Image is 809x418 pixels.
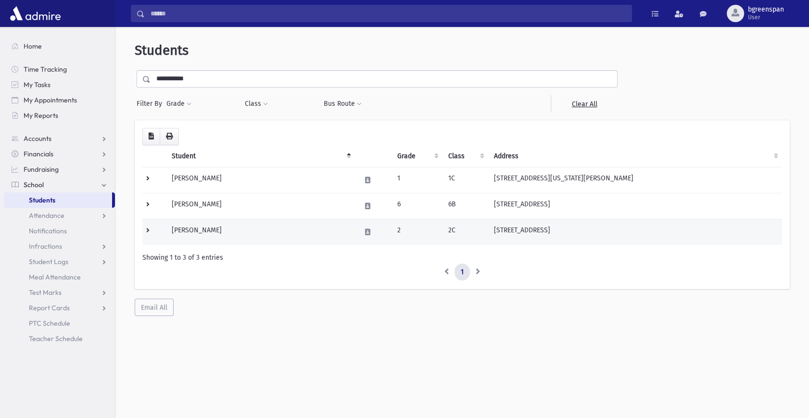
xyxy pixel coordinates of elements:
span: User [748,13,784,21]
th: Student: activate to sort column descending [166,145,355,167]
span: School [24,180,44,189]
a: Report Cards [4,300,115,316]
a: My Tasks [4,77,115,92]
a: Fundraising [4,162,115,177]
span: My Tasks [24,80,51,89]
span: Meal Attendance [29,273,81,281]
a: Attendance [4,208,115,223]
span: Notifications [29,227,67,235]
input: Search [145,5,632,22]
a: School [4,177,115,192]
span: Students [135,42,189,58]
a: Home [4,38,115,54]
button: Grade [166,95,192,113]
span: My Appointments [24,96,77,104]
span: Test Marks [29,288,62,297]
a: Accounts [4,131,115,146]
span: Student Logs [29,257,68,266]
button: Print [160,128,179,145]
span: Accounts [24,134,51,143]
a: Infractions [4,239,115,254]
button: CSV [142,128,160,145]
td: [STREET_ADDRESS][US_STATE][PERSON_NAME] [488,167,782,193]
td: [PERSON_NAME] [166,193,355,219]
th: Grade: activate to sort column ascending [392,145,442,167]
span: PTC Schedule [29,319,70,328]
a: Clear All [551,95,618,113]
td: 6B [442,193,488,219]
a: PTC Schedule [4,316,115,331]
th: Class: activate to sort column ascending [442,145,488,167]
span: Financials [24,150,53,158]
span: bgreenspan [748,6,784,13]
a: Time Tracking [4,62,115,77]
a: 1 [455,264,470,281]
span: My Reports [24,111,58,120]
td: [STREET_ADDRESS] [488,193,782,219]
span: Attendance [29,211,64,220]
a: Financials [4,146,115,162]
span: Infractions [29,242,62,251]
span: Filter By [137,99,166,109]
a: Students [4,192,112,208]
td: 2C [442,219,488,245]
a: Notifications [4,223,115,239]
a: Student Logs [4,254,115,269]
td: 2 [392,219,442,245]
span: Students [29,196,55,204]
td: [PERSON_NAME] [166,167,355,193]
button: Class [244,95,268,113]
button: Bus Route [323,95,362,113]
span: Home [24,42,42,51]
a: My Appointments [4,92,115,108]
span: Time Tracking [24,65,67,74]
td: 6 [392,193,442,219]
td: 1C [442,167,488,193]
a: Teacher Schedule [4,331,115,346]
td: 1 [392,167,442,193]
td: [PERSON_NAME] [166,219,355,245]
a: Test Marks [4,285,115,300]
a: Meal Attendance [4,269,115,285]
td: [STREET_ADDRESS] [488,219,782,245]
th: Address: activate to sort column ascending [488,145,782,167]
button: Email All [135,299,174,316]
div: Showing 1 to 3 of 3 entries [142,253,782,263]
span: Teacher Schedule [29,334,83,343]
span: Report Cards [29,304,70,312]
img: AdmirePro [8,4,63,23]
span: Fundraising [24,165,59,174]
a: My Reports [4,108,115,123]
